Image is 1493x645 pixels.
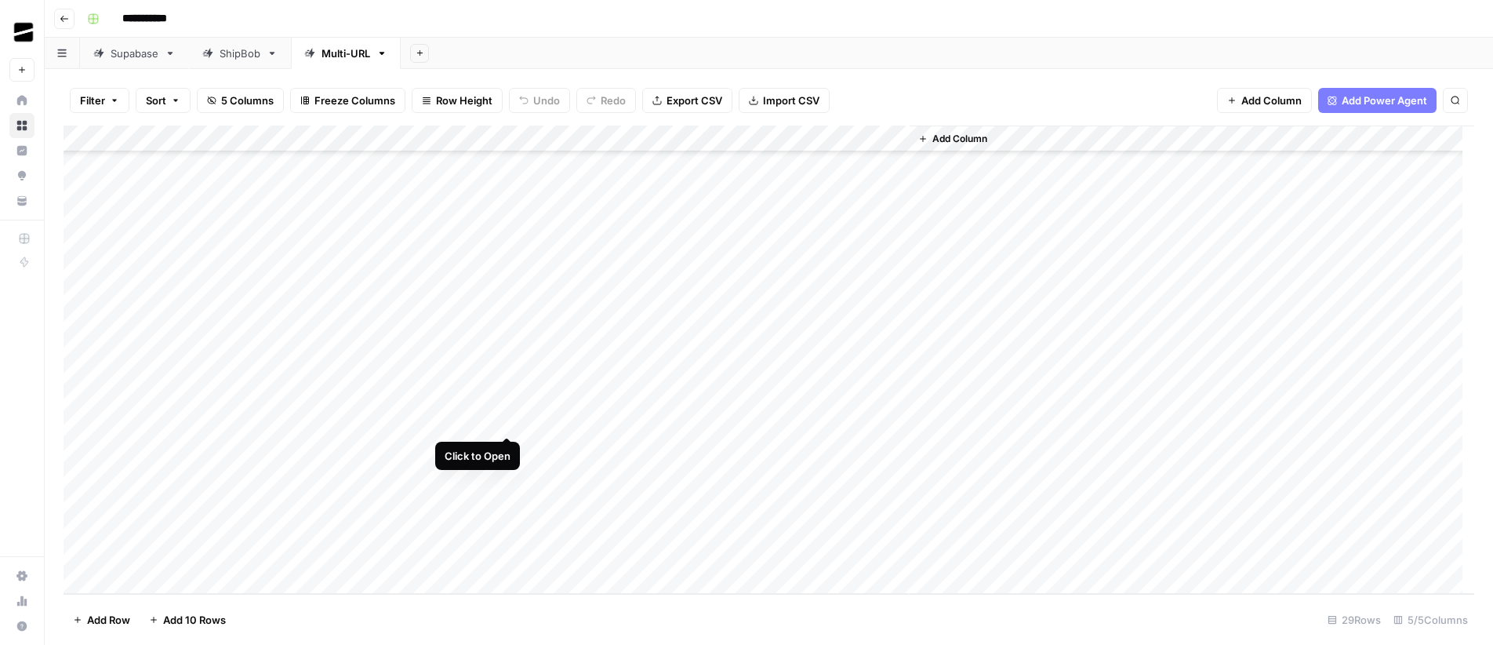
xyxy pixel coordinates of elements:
span: Freeze Columns [314,93,395,108]
span: Sort [146,93,166,108]
div: ShipBob [220,46,260,61]
span: Redo [601,93,626,108]
button: Add Power Agent [1318,88,1437,113]
button: Workspace: OGM [9,13,35,52]
a: ShipBob [189,38,291,69]
span: Add Row [87,612,130,628]
button: Help + Support [9,614,35,639]
a: Opportunities [9,163,35,188]
button: Freeze Columns [290,88,405,113]
div: 5/5 Columns [1387,607,1474,632]
a: Supabase [80,38,189,69]
button: Sort [136,88,191,113]
div: Multi-URL [321,46,370,61]
span: 5 Columns [221,93,274,108]
div: 29 Rows [1321,607,1387,632]
button: Redo [576,88,636,113]
span: Row Height [436,93,492,108]
span: Add Column [932,132,987,146]
a: Browse [9,113,35,138]
button: Filter [70,88,129,113]
a: Settings [9,563,35,589]
a: Home [9,88,35,113]
span: Add 10 Rows [163,612,226,628]
button: Import CSV [739,88,830,113]
a: Your Data [9,188,35,213]
div: Click to Open [445,448,510,464]
span: Export CSV [667,93,722,108]
button: Add 10 Rows [140,607,235,632]
button: Add Column [1217,88,1312,113]
span: Import CSV [763,93,819,108]
span: Add Power Agent [1342,93,1427,108]
div: Supabase [111,46,158,61]
button: Undo [509,88,570,113]
button: Add Row [64,607,140,632]
span: Undo [533,93,560,108]
img: OGM Logo [9,18,38,46]
span: Filter [80,93,105,108]
a: Insights [9,138,35,163]
span: Add Column [1241,93,1302,108]
a: Multi-URL [291,38,401,69]
button: 5 Columns [197,88,284,113]
a: Usage [9,589,35,614]
button: Row Height [412,88,503,113]
button: Export CSV [642,88,732,113]
button: Add Column [912,129,994,149]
